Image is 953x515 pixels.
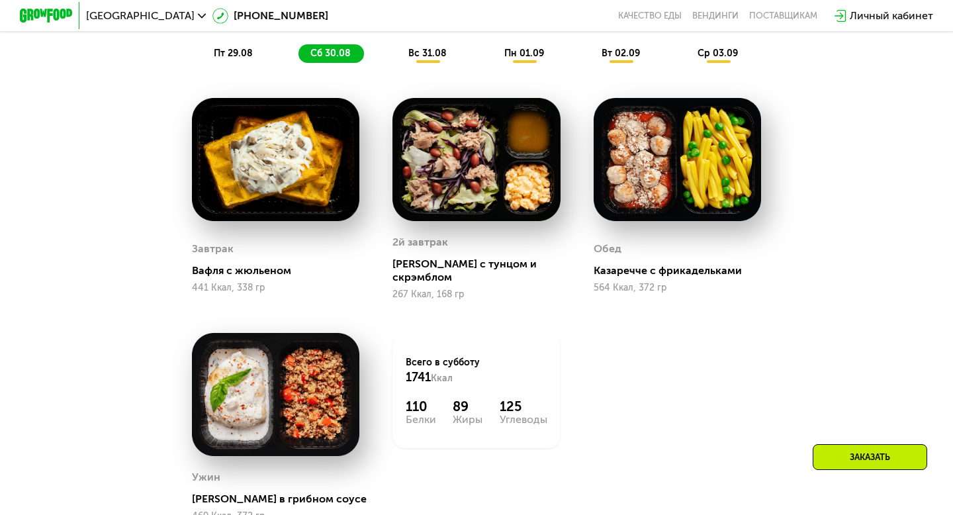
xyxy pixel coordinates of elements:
[850,8,933,24] div: Личный кабинет
[453,398,482,414] div: 89
[602,48,640,59] span: вт 02.09
[192,467,220,487] div: Ужин
[406,356,547,385] div: Всего в субботу
[431,373,453,384] span: Ккал
[406,398,436,414] div: 110
[500,414,547,425] div: Углеводы
[406,414,436,425] div: Белки
[408,48,447,59] span: вс 31.08
[310,48,351,59] span: сб 30.08
[504,48,544,59] span: пн 01.09
[192,239,234,259] div: Завтрак
[192,492,370,506] div: [PERSON_NAME] в грибном соусе
[500,398,547,414] div: 125
[214,48,253,59] span: пт 29.08
[453,414,482,425] div: Жиры
[594,283,761,293] div: 564 Ккал, 372 гр
[749,11,817,21] div: поставщикам
[698,48,738,59] span: ср 03.09
[594,239,621,259] div: Обед
[86,11,195,21] span: [GEOGRAPHIC_DATA]
[212,8,328,24] a: [PHONE_NUMBER]
[813,444,927,470] div: Заказать
[392,289,560,300] div: 267 Ккал, 168 гр
[392,257,570,284] div: [PERSON_NAME] с тунцом и скрэмблом
[192,264,370,277] div: Вафля с жюльеном
[406,370,431,385] span: 1741
[392,232,448,252] div: 2й завтрак
[594,264,772,277] div: Казаречче с фрикадельками
[692,11,739,21] a: Вендинги
[192,283,359,293] div: 441 Ккал, 338 гр
[618,11,682,21] a: Качество еды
